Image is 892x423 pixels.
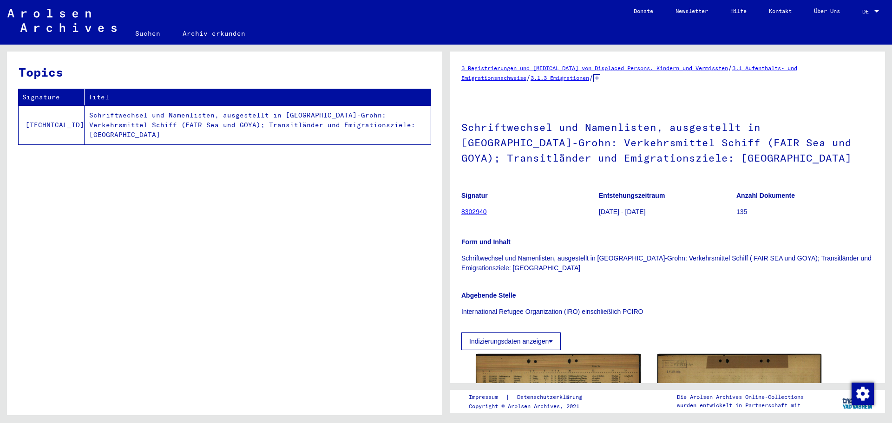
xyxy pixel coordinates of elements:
b: Abgebende Stelle [461,292,516,299]
p: International Refugee Organization (IRO) einschließlich PCIRO [461,307,873,317]
h3: Topics [19,63,430,81]
p: Die Arolsen Archives Online-Collections [677,393,804,401]
b: Entstehungszeitraum [599,192,665,199]
div: Zustimmung ändern [851,382,873,404]
span: / [526,73,531,82]
span: DE [862,8,872,15]
a: Archiv erkunden [171,22,256,45]
p: Schriftwechsel und Namenlisten, ausgestellt in [GEOGRAPHIC_DATA]-Grohn: Verkehrsmittel Schiff ( F... [461,254,873,273]
a: 3.1.3 Emigrationen [531,74,589,81]
img: Arolsen_neg.svg [7,9,117,32]
p: Copyright © Arolsen Archives, 2021 [469,402,593,410]
button: Indizierungsdaten anzeigen [461,332,561,350]
div: | [469,392,593,402]
a: Suchen [124,22,171,45]
p: [DATE] - [DATE] [599,207,736,217]
td: [TECHNICAL_ID] [19,105,85,144]
img: yv_logo.png [840,390,875,413]
th: Signature [19,89,85,105]
span: / [589,73,593,82]
a: Datenschutzerklärung [510,392,593,402]
td: Schriftwechsel und Namenlisten, ausgestellt in [GEOGRAPHIC_DATA]-Grohn: Verkehrsmittel Schiff (FA... [85,105,431,144]
a: 8302940 [461,208,487,215]
th: Titel [85,89,431,105]
b: Anzahl Dokumente [736,192,795,199]
span: / [728,64,732,72]
p: wurden entwickelt in Partnerschaft mit [677,401,804,410]
h1: Schriftwechsel und Namenlisten, ausgestellt in [GEOGRAPHIC_DATA]-Grohn: Verkehrsmittel Schiff (FA... [461,106,873,177]
a: 3 Registrierungen und [MEDICAL_DATA] von Displaced Persons, Kindern und Vermissten [461,65,728,72]
b: Form und Inhalt [461,238,511,246]
b: Signatur [461,192,488,199]
img: Zustimmung ändern [852,383,874,405]
p: 135 [736,207,873,217]
a: Impressum [469,392,505,402]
